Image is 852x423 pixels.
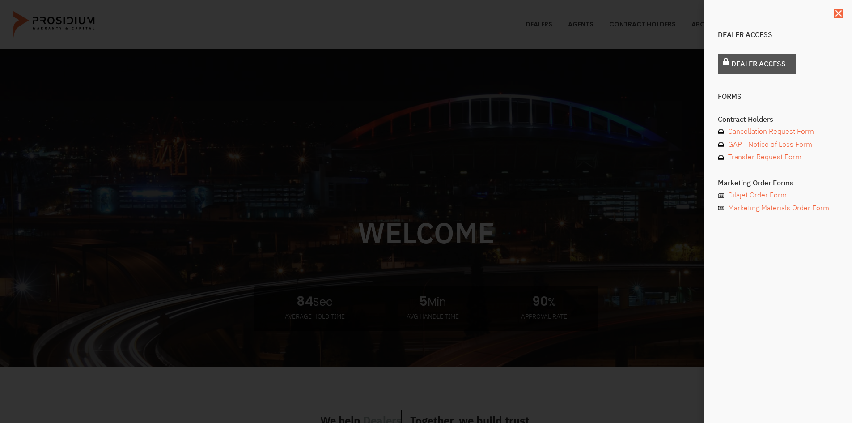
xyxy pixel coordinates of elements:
[718,151,839,164] a: Transfer Request Form
[718,54,796,74] a: Dealer Access
[731,58,786,71] span: Dealer Access
[718,116,839,123] h4: Contract Holders
[718,93,839,100] h4: Forms
[718,189,839,202] a: Cilajet Order Form
[726,138,812,151] span: GAP - Notice of Loss Form
[718,31,839,38] h4: Dealer Access
[726,125,814,138] span: Cancellation Request Form
[718,179,839,187] h4: Marketing Order Forms
[718,138,839,151] a: GAP - Notice of Loss Form
[726,151,801,164] span: Transfer Request Form
[726,189,787,202] span: Cilajet Order Form
[726,202,829,215] span: Marketing Materials Order Form
[718,202,839,215] a: Marketing Materials Order Form
[834,9,843,18] a: Close
[718,125,839,138] a: Cancellation Request Form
